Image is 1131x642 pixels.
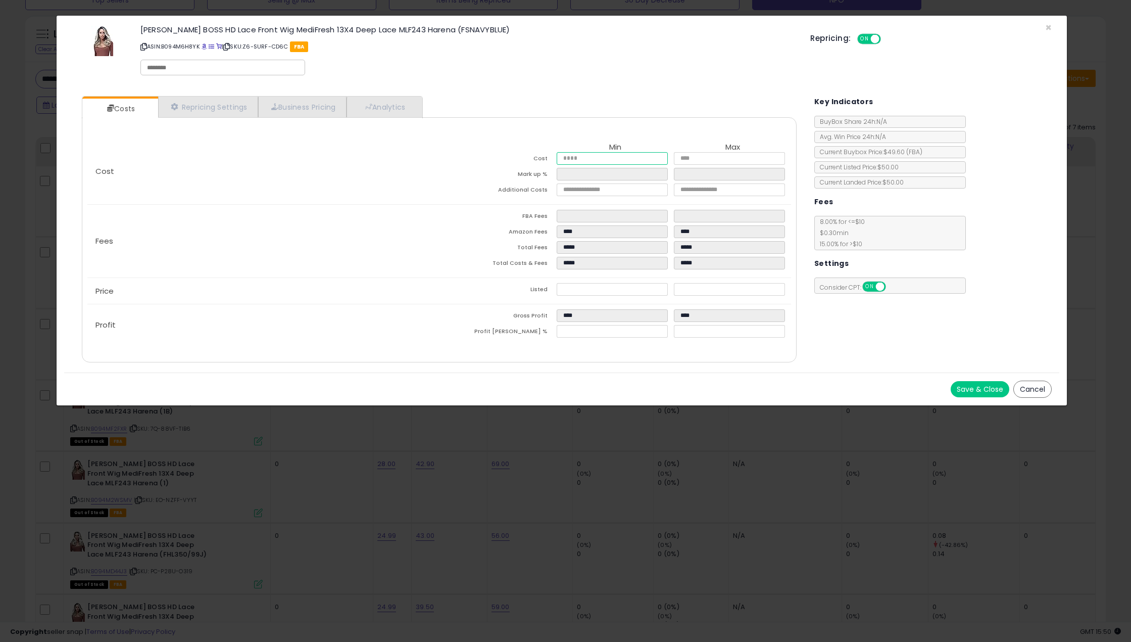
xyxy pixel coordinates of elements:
[158,97,258,117] a: Repricing Settings
[290,41,309,52] span: FBA
[815,117,887,126] span: BuyBox Share 24h: N/A
[439,168,557,184] td: Mark up %
[439,325,557,341] td: Profit [PERSON_NAME] %
[82,99,157,119] a: Costs
[879,35,895,43] span: OFF
[815,228,849,237] span: $0.30 min
[815,283,899,292] span: Consider CPT:
[906,148,922,156] span: ( FBA )
[439,210,557,225] td: FBA Fees
[674,143,791,152] th: Max
[439,184,557,199] td: Additional Costs
[439,241,557,257] td: Total Fees
[87,167,439,175] p: Cost
[858,35,871,43] span: ON
[1045,20,1052,35] span: ×
[87,287,439,295] p: Price
[140,38,796,55] p: ASIN: B094M6H8YK | SKU: Z6-SURF-CD6C
[439,257,557,272] td: Total Costs & Fees
[883,148,922,156] span: $49.60
[439,225,557,241] td: Amazon Fees
[87,237,439,245] p: Fees
[814,96,873,108] h5: Key Indicators
[209,42,214,51] a: All offer listings
[815,148,922,156] span: Current Buybox Price:
[815,132,886,141] span: Avg. Win Price 24h: N/A
[815,178,904,187] span: Current Landed Price: $50.00
[140,26,796,33] h3: [PERSON_NAME] BOSS HD Lace Front Wig MediFresh 13X4 Deep Lace MLF243 Harena (FSNAVYBLUE)
[884,283,900,291] span: OFF
[91,26,113,56] img: 41lZaYJdIRS._SL60_.jpg
[814,257,849,270] h5: Settings
[347,97,421,117] a: Analytics
[815,240,862,248] span: 15.00 % for > $10
[1013,381,1052,398] button: Cancel
[439,152,557,168] td: Cost
[863,283,876,291] span: ON
[439,283,557,299] td: Listed
[557,143,674,152] th: Min
[814,196,833,208] h5: Fees
[258,97,347,117] a: Business Pricing
[216,42,222,51] a: Your listing only
[439,309,557,325] td: Gross Profit
[202,42,207,51] a: BuyBox page
[810,34,851,42] h5: Repricing:
[87,321,439,329] p: Profit
[815,217,865,248] span: 8.00 % for <= $10
[951,381,1009,397] button: Save & Close
[815,163,899,171] span: Current Listed Price: $50.00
